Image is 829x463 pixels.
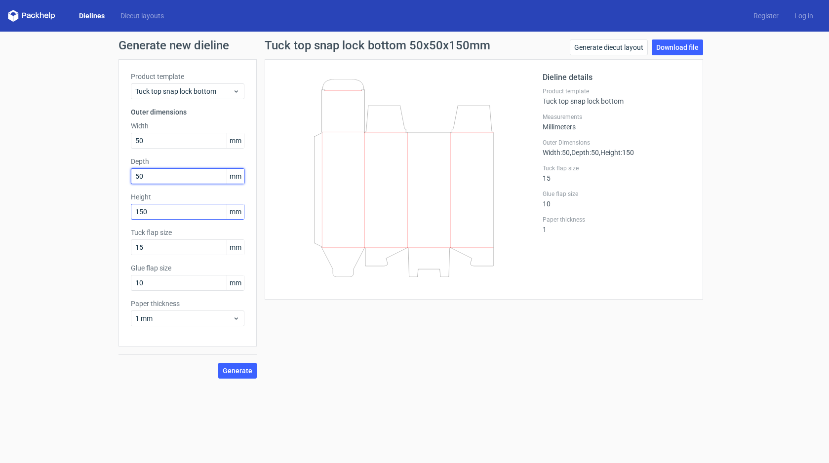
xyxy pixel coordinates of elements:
[218,363,257,379] button: Generate
[543,72,691,83] h2: Dieline details
[135,313,233,323] span: 1 mm
[131,156,244,166] label: Depth
[131,72,244,81] label: Product template
[265,39,490,51] h1: Tuck top snap lock bottom 50x50x150mm
[223,367,252,374] span: Generate
[543,190,691,198] label: Glue flap size
[652,39,703,55] a: Download file
[131,107,244,117] h3: Outer dimensions
[599,149,634,156] span: , Height : 150
[113,11,172,21] a: Diecut layouts
[131,192,244,202] label: Height
[543,87,691,95] label: Product template
[131,299,244,309] label: Paper thickness
[543,87,691,105] div: Tuck top snap lock bottom
[227,133,244,148] span: mm
[135,86,233,96] span: Tuck top snap lock bottom
[227,169,244,184] span: mm
[746,11,787,21] a: Register
[131,263,244,273] label: Glue flap size
[227,275,244,290] span: mm
[543,113,691,131] div: Millimeters
[543,216,691,233] div: 1
[543,149,570,156] span: Width : 50
[131,228,244,237] label: Tuck flap size
[543,190,691,208] div: 10
[131,121,244,131] label: Width
[543,164,691,182] div: 15
[543,139,691,147] label: Outer Dimensions
[543,113,691,121] label: Measurements
[570,39,648,55] a: Generate diecut layout
[227,204,244,219] span: mm
[118,39,711,51] h1: Generate new dieline
[543,164,691,172] label: Tuck flap size
[543,216,691,224] label: Paper thickness
[71,11,113,21] a: Dielines
[787,11,821,21] a: Log in
[570,149,599,156] span: , Depth : 50
[227,240,244,255] span: mm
